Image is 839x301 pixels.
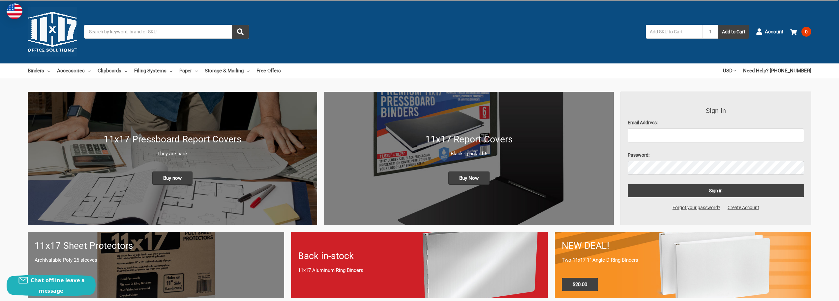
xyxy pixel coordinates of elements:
h1: 11x17 Report Covers [331,132,607,146]
h1: Back in-stock [298,249,541,263]
a: Binders [28,63,50,78]
a: 11x17 sheet protectors 11x17 Sheet Protectors Archivalable Poly 25 sleeves Buy Now [28,232,284,298]
input: Search by keyword, brand or SKU [84,25,249,39]
img: New 11x17 Pressboard Binders [28,92,317,225]
span: $20.00 [562,278,598,291]
p: 11x17 Aluminum Ring Binders [298,267,541,274]
a: 0 [790,23,811,40]
a: 11x17 Report Covers 11x17 Report Covers Black - pack of 6 Buy Now [324,92,614,225]
label: Email Address: [628,119,804,126]
h1: NEW DEAL! [562,239,804,253]
a: Paper [179,63,198,78]
a: Need Help? [PHONE_NUMBER] [743,63,811,78]
a: USD [723,63,736,78]
button: Chat offline leave a message [7,275,96,296]
span: Buy Now [448,171,490,185]
iframe: Google Customer Reviews [785,283,839,301]
p: Two 11x17 1" Angle-D Ring Binders [562,256,804,264]
span: Chat offline leave a message [31,277,85,294]
span: 0 [801,27,811,37]
span: Account [765,28,783,36]
p: Archivalable Poly 25 sleeves [35,256,277,264]
button: Add to Cart [718,25,749,39]
h1: 11x17 Sheet Protectors [35,239,277,253]
a: Account [756,23,783,40]
img: duty and tax information for United States [7,3,22,19]
a: Free Offers [256,63,281,78]
img: 11x17.com [28,7,77,56]
a: Accessories [57,63,91,78]
input: Sign in [628,184,804,197]
a: Forgot your password? [669,204,724,211]
a: Clipboards [98,63,127,78]
a: Filing Systems [134,63,172,78]
label: Password: [628,152,804,159]
span: Buy now [152,171,193,185]
a: 11x17 Binder 2-pack only $20.00 NEW DEAL! Two 11x17 1" Angle-D Ring Binders $20.00 [555,232,811,298]
a: New 11x17 Pressboard Binders 11x17 Pressboard Report Covers They are back Buy now [28,92,317,225]
img: 11x17 Report Covers [324,92,614,225]
input: Add SKU to Cart [646,25,703,39]
h3: Sign in [628,106,804,116]
a: Create Account [724,204,763,211]
p: They are back [35,150,310,158]
a: Storage & Mailing [205,63,250,78]
h1: 11x17 Pressboard Report Covers [35,132,310,146]
a: Back in-stock 11x17 Aluminum Ring Binders [291,232,548,298]
p: Black - pack of 6 [331,150,607,158]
